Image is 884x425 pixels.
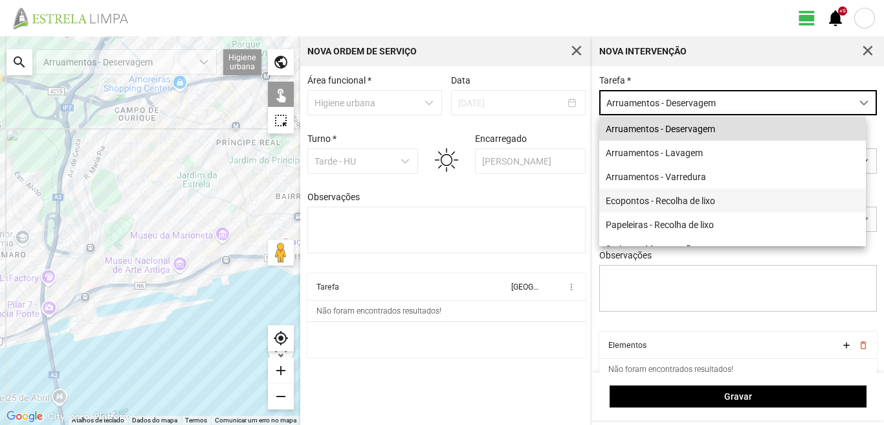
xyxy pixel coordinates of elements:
label: Tarefa * [599,75,631,86]
div: touch_app [268,82,294,108]
div: Tarefa [316,282,339,292]
div: +9 [838,6,847,16]
a: Abrir esta área no Google Maps (abre uma nova janela) [3,408,46,425]
div: Elementos [608,341,646,350]
a: Comunicar um erro no mapa [215,417,296,424]
span: Arruamentos - Varredura [606,172,706,182]
li: Arruamentos - Lavagem [599,141,866,165]
div: Nova intervenção [599,47,687,56]
div: search [6,49,32,75]
div: dropdown trigger [852,91,877,115]
span: Sarjetas - Manutenção [606,244,696,254]
label: Área funcional * [307,75,371,86]
a: Termos (abre num novo separador) [185,417,207,424]
li: Ecopontos - Recolha de lixo [599,189,866,212]
div: highlight_alt [268,108,294,133]
span: Arruamentos - Lavagem [606,148,703,158]
button: Arraste o Pegman para o mapa para abrir o Street View [268,240,294,266]
span: Ecopontos - Recolha de lixo [606,196,715,206]
img: 01d.svg [435,146,458,174]
label: Data [451,75,470,86]
div: Não foram encontrados resultados! [316,306,441,316]
li: Arruamentos - Deservagem [599,117,866,141]
button: add [841,340,851,350]
span: view_day [797,8,817,28]
span: Gravar [617,391,860,402]
li: Arruamentos - Varredura [599,165,866,189]
label: Turno * [307,133,337,144]
button: Gravar [610,385,867,408]
div: [GEOGRAPHIC_DATA] [511,282,538,292]
span: notifications [826,8,845,28]
li: Sarjetas - Manutenção [599,236,866,260]
button: Dados do mapa [132,416,177,425]
div: add [268,358,294,384]
div: Nova Ordem de Serviço [307,47,417,56]
img: Google [3,408,46,425]
span: Arruamentos - Deservagem [606,124,715,134]
label: Observações [307,192,360,202]
label: Observações [599,250,652,260]
span: Papeleiras - Recolha de lixo [606,220,714,230]
span: more_vert [566,282,577,292]
label: Encarregado [475,133,527,144]
div: Higiene urbana [223,49,261,75]
li: Papeleiras - Recolha de lixo [599,212,866,236]
div: my_location [268,325,294,351]
button: delete_outline [857,340,868,350]
img: file [9,6,142,30]
span: Arruamentos - Deservagem [600,91,852,115]
div: Não foram encontrados resultados! [608,365,733,374]
div: public [268,49,294,75]
div: remove [268,384,294,409]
